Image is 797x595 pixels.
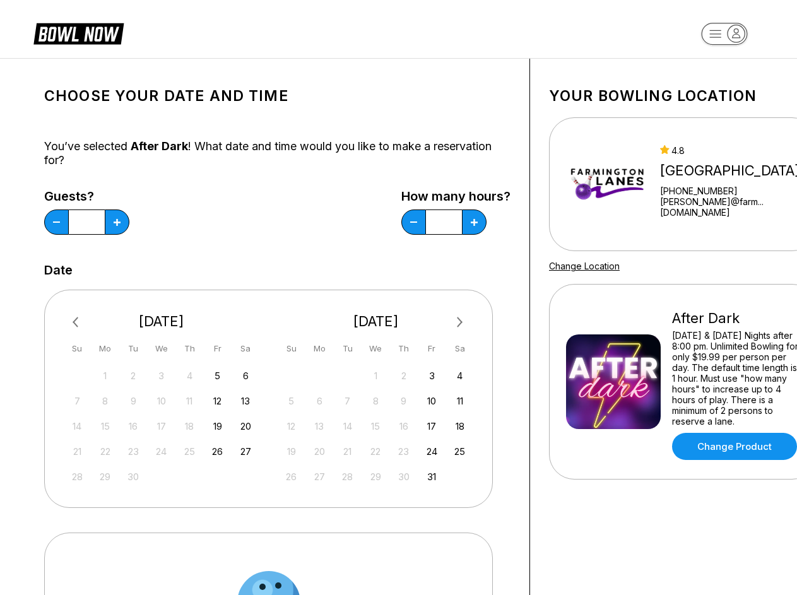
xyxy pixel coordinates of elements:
div: Not available Thursday, October 30th, 2025 [395,468,412,485]
a: Change Location [549,261,620,271]
div: Not available Wednesday, October 22nd, 2025 [367,443,384,460]
div: Choose Friday, September 19th, 2025 [209,418,226,435]
div: Not available Thursday, October 2nd, 2025 [395,367,412,384]
div: Choose Friday, October 31st, 2025 [423,468,440,485]
div: Tu [339,340,356,357]
img: After Dark [566,334,661,429]
div: Not available Monday, October 27th, 2025 [311,468,328,485]
div: Choose Saturday, October 18th, 2025 [451,418,468,435]
div: Th [181,340,198,357]
div: Not available Thursday, September 18th, 2025 [181,418,198,435]
div: month 2025-09 [67,366,256,485]
div: Not available Thursday, September 4th, 2025 [181,367,198,384]
div: [DATE] [64,313,259,330]
div: Mo [97,340,114,357]
label: Guests? [44,189,129,203]
div: Not available Wednesday, October 29th, 2025 [367,468,384,485]
div: Not available Wednesday, October 15th, 2025 [367,418,384,435]
div: Not available Sunday, September 14th, 2025 [69,418,86,435]
h1: Choose your Date and time [44,87,511,105]
div: Fr [209,340,226,357]
div: Choose Saturday, October 11th, 2025 [451,392,468,409]
div: Su [283,340,300,357]
div: Choose Friday, October 3rd, 2025 [423,367,440,384]
div: Choose Friday, October 24th, 2025 [423,443,440,460]
div: Not available Wednesday, September 10th, 2025 [153,392,170,409]
label: How many hours? [401,189,511,203]
div: Not available Sunday, October 19th, 2025 [283,443,300,460]
div: Not available Wednesday, October 8th, 2025 [367,392,384,409]
div: Not available Sunday, September 28th, 2025 [69,468,86,485]
div: Sa [451,340,468,357]
div: Not available Wednesday, September 24th, 2025 [153,443,170,460]
div: Not available Wednesday, September 3rd, 2025 [153,367,170,384]
div: Not available Monday, September 15th, 2025 [97,418,114,435]
div: Not available Monday, September 8th, 2025 [97,392,114,409]
div: Not available Tuesday, October 14th, 2025 [339,418,356,435]
div: Tu [125,340,142,357]
div: Not available Tuesday, September 23rd, 2025 [125,443,142,460]
div: Not available Sunday, October 5th, 2025 [283,392,300,409]
div: Choose Friday, October 10th, 2025 [423,392,440,409]
div: Not available Monday, September 29th, 2025 [97,468,114,485]
div: We [153,340,170,357]
span: After Dark [131,139,188,153]
div: We [367,340,384,357]
div: Fr [423,340,440,357]
button: Next Month [450,312,470,333]
div: [DATE] [278,313,474,330]
div: You’ve selected ! What date and time would you like to make a reservation for? [44,139,511,167]
div: Not available Sunday, October 26th, 2025 [283,468,300,485]
div: Not available Monday, September 1st, 2025 [97,367,114,384]
div: Not available Sunday, September 7th, 2025 [69,392,86,409]
div: Th [395,340,412,357]
div: Choose Friday, October 17th, 2025 [423,418,440,435]
div: Not available Tuesday, October 28th, 2025 [339,468,356,485]
div: Choose Friday, September 5th, 2025 [209,367,226,384]
div: Choose Saturday, September 13th, 2025 [237,392,254,409]
div: Choose Saturday, September 20th, 2025 [237,418,254,435]
div: Not available Tuesday, September 2nd, 2025 [125,367,142,384]
div: Su [69,340,86,357]
div: Not available Sunday, September 21st, 2025 [69,443,86,460]
div: Not available Thursday, September 25th, 2025 [181,443,198,460]
div: Not available Tuesday, October 21st, 2025 [339,443,356,460]
div: Choose Friday, September 12th, 2025 [209,392,226,409]
div: Not available Thursday, October 23rd, 2025 [395,443,412,460]
div: Not available Wednesday, September 17th, 2025 [153,418,170,435]
div: Not available Monday, October 6th, 2025 [311,392,328,409]
div: Choose Saturday, October 4th, 2025 [451,367,468,384]
div: month 2025-10 [281,366,471,485]
div: Not available Thursday, October 16th, 2025 [395,418,412,435]
div: Choose Friday, September 26th, 2025 [209,443,226,460]
div: Not available Monday, September 22nd, 2025 [97,443,114,460]
div: Not available Tuesday, September 9th, 2025 [125,392,142,409]
div: Choose Saturday, October 25th, 2025 [451,443,468,460]
div: Mo [311,340,328,357]
div: Choose Saturday, September 6th, 2025 [237,367,254,384]
div: Not available Sunday, October 12th, 2025 [283,418,300,435]
img: Farmington Lanes [566,137,649,232]
div: Sa [237,340,254,357]
div: Not available Monday, October 20th, 2025 [311,443,328,460]
div: Not available Thursday, October 9th, 2025 [395,392,412,409]
div: Not available Tuesday, September 30th, 2025 [125,468,142,485]
div: Not available Tuesday, October 7th, 2025 [339,392,356,409]
button: Previous Month [67,312,87,333]
a: Change Product [672,433,797,460]
div: Not available Thursday, September 11th, 2025 [181,392,198,409]
div: Not available Monday, October 13th, 2025 [311,418,328,435]
div: Choose Saturday, September 27th, 2025 [237,443,254,460]
label: Date [44,263,73,277]
div: Not available Wednesday, October 1st, 2025 [367,367,384,384]
div: Not available Tuesday, September 16th, 2025 [125,418,142,435]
